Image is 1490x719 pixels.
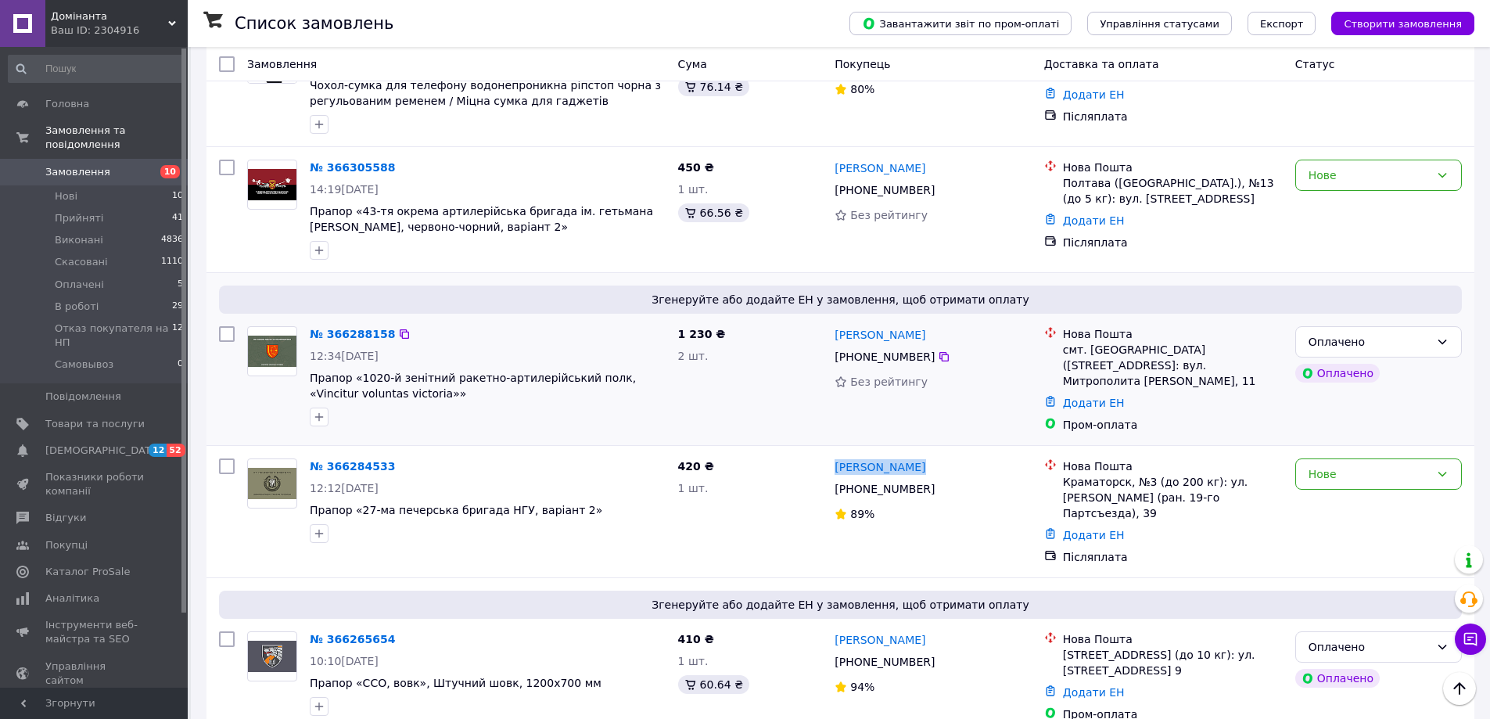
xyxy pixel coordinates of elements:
[831,651,938,673] div: [PHONE_NUMBER]
[678,350,709,362] span: 2 шт.
[248,641,296,673] img: Фото товару
[1316,16,1474,29] a: Створити замовлення
[850,83,874,95] span: 80%
[247,58,317,70] span: Замовлення
[831,346,938,368] div: [PHONE_NUMBER]
[1260,18,1304,30] span: Експорт
[1100,18,1219,30] span: Управління статусами
[8,55,185,83] input: Пошук
[678,183,709,196] span: 1 шт.
[45,417,145,431] span: Товари та послуги
[225,292,1456,307] span: Згенеруйте або додайте ЕН у замовлення, щоб отримати оплату
[247,160,297,210] a: Фото товару
[310,482,379,494] span: 12:12[DATE]
[1063,549,1283,565] div: Післяплата
[678,655,709,667] span: 1 шт.
[1295,364,1380,383] div: Оплачено
[1063,529,1125,541] a: Додати ЕН
[45,511,86,525] span: Відгуки
[849,12,1072,35] button: Завантажити звіт по пром-оплаті
[45,97,89,111] span: Головна
[247,458,297,509] a: Фото товару
[1063,458,1283,474] div: Нова Пошта
[172,322,183,350] span: 12
[310,372,636,400] span: Прапор «1020-й зенітний ракетно-артилерійський полк, «Vincitur voluntas victoria»»
[678,633,714,645] span: 410 ₴
[310,205,653,233] a: Прапор «43-тя окрема артилерійська бригада ім. гетьмана [PERSON_NAME], червоно-чорний, варіант 2»
[1063,235,1283,250] div: Післяплата
[862,16,1059,31] span: Завантажити звіт по пром-оплаті
[831,478,938,500] div: [PHONE_NUMBER]
[55,300,99,314] span: В роботі
[172,300,183,314] span: 29
[310,183,379,196] span: 14:19[DATE]
[831,179,938,201] div: [PHONE_NUMBER]
[172,211,183,225] span: 41
[51,23,188,38] div: Ваш ID: 2304916
[850,209,928,221] span: Без рейтингу
[161,255,183,269] span: 1110
[1248,12,1316,35] button: Експорт
[45,618,145,646] span: Інструменти веб-майстра та SEO
[45,124,188,152] span: Замовлення та повідомлення
[310,504,602,516] a: Прапор «27-ма печерська бригада НГУ, варіант 2»
[1295,58,1335,70] span: Статус
[310,633,395,645] a: № 366265654
[178,358,183,372] span: 0
[161,233,183,247] span: 4836
[55,211,103,225] span: Прийняті
[1063,631,1283,647] div: Нова Пошта
[678,77,749,96] div: 76.14 ₴
[160,165,180,178] span: 10
[1087,12,1232,35] button: Управління статусами
[1063,326,1283,342] div: Нова Пошта
[835,160,925,176] a: [PERSON_NAME]
[55,322,172,350] span: Отказ покупателя на НП
[1309,167,1430,184] div: Нове
[55,255,108,269] span: Скасовані
[45,538,88,552] span: Покупці
[1063,474,1283,521] div: Краматорск, №3 (до 200 кг): ул. [PERSON_NAME] (ран. 19-го Партсъезда), 39
[1063,160,1283,175] div: Нова Пошта
[310,655,379,667] span: 10:10[DATE]
[835,632,925,648] a: [PERSON_NAME]
[247,631,297,681] a: Фото товару
[678,482,709,494] span: 1 шт.
[850,376,928,388] span: Без рейтингу
[835,58,890,70] span: Покупець
[167,444,185,457] span: 52
[1331,12,1474,35] button: Створити замовлення
[1063,214,1125,227] a: Додати ЕН
[149,444,167,457] span: 12
[310,460,395,473] a: № 366284533
[835,327,925,343] a: [PERSON_NAME]
[678,675,749,694] div: 60.64 ₴
[850,681,874,693] span: 94%
[248,336,296,368] img: Фото товару
[1309,638,1430,656] div: Оплачено
[1063,397,1125,409] a: Додати ЕН
[248,468,296,500] img: Фото товару
[45,444,161,458] span: [DEMOGRAPHIC_DATA]
[1063,175,1283,207] div: Полтава ([GEOGRAPHIC_DATA].), №13 (до 5 кг): вул. [STREET_ADDRESS]
[1063,647,1283,678] div: [STREET_ADDRESS] (до 10 кг): ул. [STREET_ADDRESS] 9
[1044,58,1159,70] span: Доставка та оплата
[310,161,395,174] a: № 366305588
[55,278,104,292] span: Оплачені
[1063,417,1283,433] div: Пром-оплата
[310,677,601,689] a: Прапор «ССО, вовк», Штучний шовк, 1200х700 мм
[1344,18,1462,30] span: Створити замовлення
[55,358,113,372] span: Самовывоз
[45,165,110,179] span: Замовлення
[678,203,749,222] div: 66.56 ₴
[45,660,145,688] span: Управління сайтом
[310,328,395,340] a: № 366288158
[1063,686,1125,699] a: Додати ЕН
[45,591,99,606] span: Аналітика
[1063,109,1283,124] div: Післяплата
[850,508,874,520] span: 89%
[248,169,296,201] img: Фото товару
[1309,466,1430,483] div: Нове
